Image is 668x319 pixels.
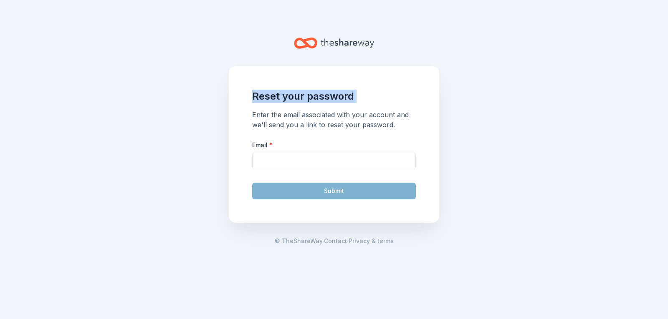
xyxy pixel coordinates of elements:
label: Email [252,141,273,149]
a: Home [294,33,374,53]
a: Privacy & terms [349,236,394,246]
div: Enter the email associated with your account and we'll send you a link to reset your password. [252,110,416,130]
span: © TheShareWay [275,237,322,244]
span: · · [275,236,394,246]
h1: Reset your password [252,90,416,103]
a: Contact [324,236,347,246]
